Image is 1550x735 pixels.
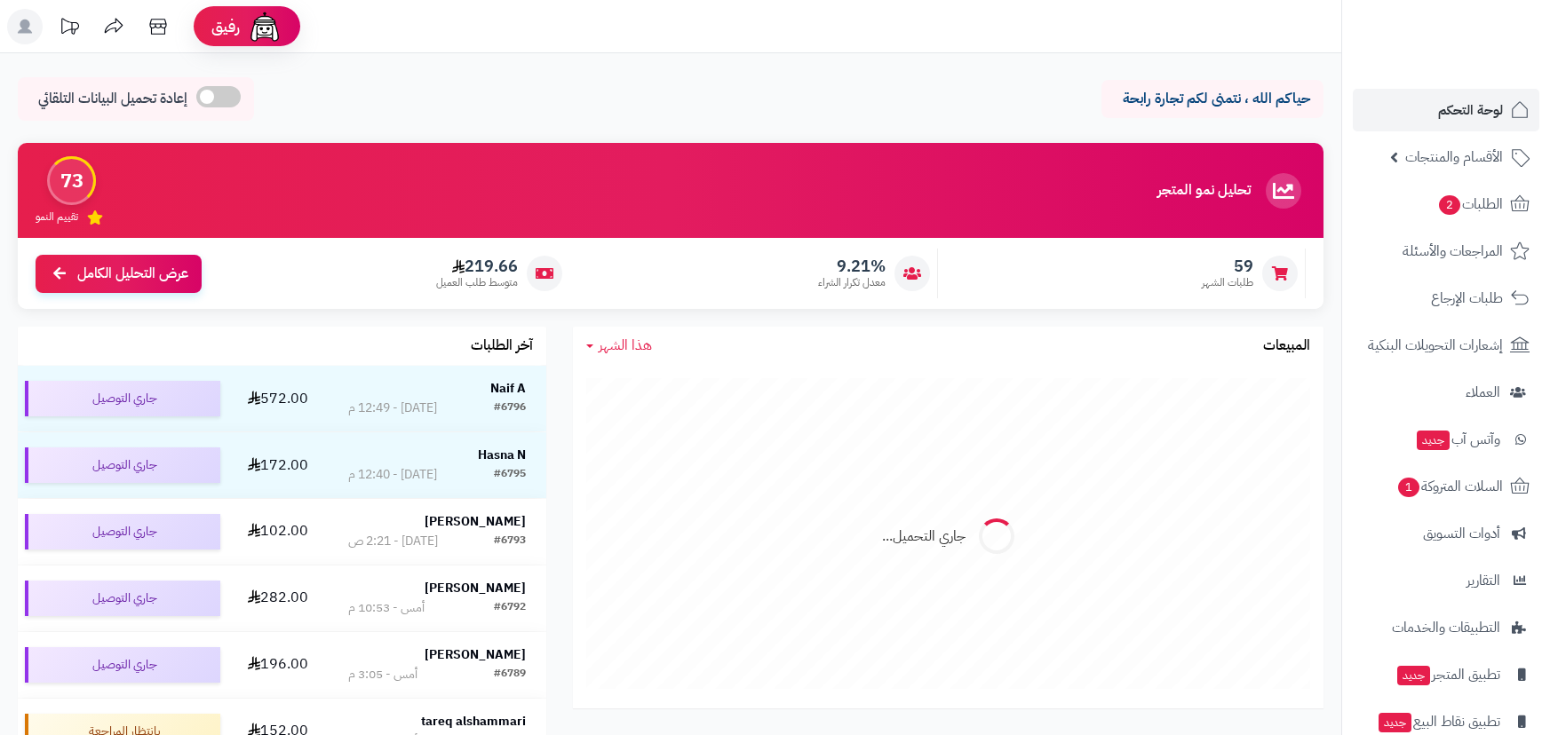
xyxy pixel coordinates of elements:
span: تقييم النمو [36,209,78,225]
div: [DATE] - 2:21 ص [348,533,438,550]
div: جاري التوصيل [25,581,220,616]
span: أدوات التسويق [1423,521,1500,546]
a: عرض التحليل الكامل [36,255,202,293]
span: 219.66 [436,257,518,276]
div: جاري التوصيل [25,647,220,683]
strong: [PERSON_NAME] [425,579,526,597]
span: هذا الشهر [599,335,652,356]
span: رفيق [211,16,240,37]
span: طلبات الإرجاع [1431,286,1503,311]
h3: المبيعات [1263,338,1310,354]
a: تحديثات المنصة [47,9,91,49]
strong: [PERSON_NAME] [425,645,526,664]
a: هذا الشهر [586,336,652,356]
a: السلات المتروكة1 [1353,465,1539,508]
span: لوحة التحكم [1438,98,1503,122]
a: إشعارات التحويلات البنكية [1353,324,1539,367]
td: 282.00 [227,565,328,631]
span: جديد [1397,666,1430,685]
a: تطبيق المتجرجديد [1353,653,1539,696]
div: [DATE] - 12:40 م [348,466,437,484]
td: 102.00 [227,499,328,565]
span: متوسط طلب العميل [436,275,518,290]
div: #6792 [494,599,526,617]
span: 9.21% [818,257,886,276]
td: 172.00 [227,432,328,498]
strong: Hasna N [478,446,526,464]
span: إعادة تحميل البيانات التلقائي [38,89,187,109]
a: التقارير [1353,559,1539,602]
a: وآتس آبجديد [1353,418,1539,461]
span: إشعارات التحويلات البنكية [1368,333,1503,358]
div: #6795 [494,466,526,484]
h3: آخر الطلبات [471,338,533,354]
span: الطلبات [1437,192,1503,217]
span: 59 [1202,257,1253,276]
span: تطبيق المتجر [1395,662,1500,687]
span: معدل تكرار الشراء [818,275,886,290]
div: [DATE] - 12:49 م [348,399,437,417]
span: طلبات الشهر [1202,275,1253,290]
img: logo-2.png [1429,50,1533,87]
td: 196.00 [227,632,328,698]
span: تطبيق نقاط البيع [1377,709,1500,734]
div: جاري التوصيل [25,514,220,549]
a: الطلبات2 [1353,183,1539,225]
div: أمس - 3:05 م [348,666,417,684]
a: التطبيقات والخدمات [1353,606,1539,649]
div: #6796 [494,399,526,417]
span: المراجعات والأسئلة [1403,239,1503,264]
div: جاري التوصيل [25,447,220,483]
div: جاري التوصيل [25,381,220,416]
strong: Naif A [490,379,526,398]
span: عرض التحليل الكامل [77,264,188,284]
div: #6789 [494,666,526,684]
a: أدوات التسويق [1353,512,1539,555]
span: التقارير [1467,568,1500,593]
div: أمس - 10:53 م [348,599,425,617]
span: جديد [1417,431,1450,450]
strong: tareq alshammari [421,712,526,731]
h3: تحليل نمو المتجر [1157,183,1251,199]
span: الأقسام والمنتجات [1405,145,1503,170]
img: ai-face.png [247,9,282,44]
div: جاري التحميل... [882,526,966,547]
span: 1 [1398,478,1419,497]
strong: [PERSON_NAME] [425,512,526,531]
span: السلات المتروكة [1396,474,1503,499]
a: لوحة التحكم [1353,89,1539,131]
span: التطبيقات والخدمات [1392,615,1500,640]
p: حياكم الله ، نتمنى لكم تجارة رابحة [1115,89,1310,109]
a: العملاء [1353,371,1539,414]
div: #6793 [494,533,526,550]
span: العملاء [1466,380,1500,405]
span: جديد [1379,713,1411,732]
span: وآتس آب [1415,427,1500,452]
a: المراجعات والأسئلة [1353,230,1539,273]
a: طلبات الإرجاع [1353,277,1539,320]
span: 2 [1439,195,1460,215]
td: 572.00 [227,366,328,431]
